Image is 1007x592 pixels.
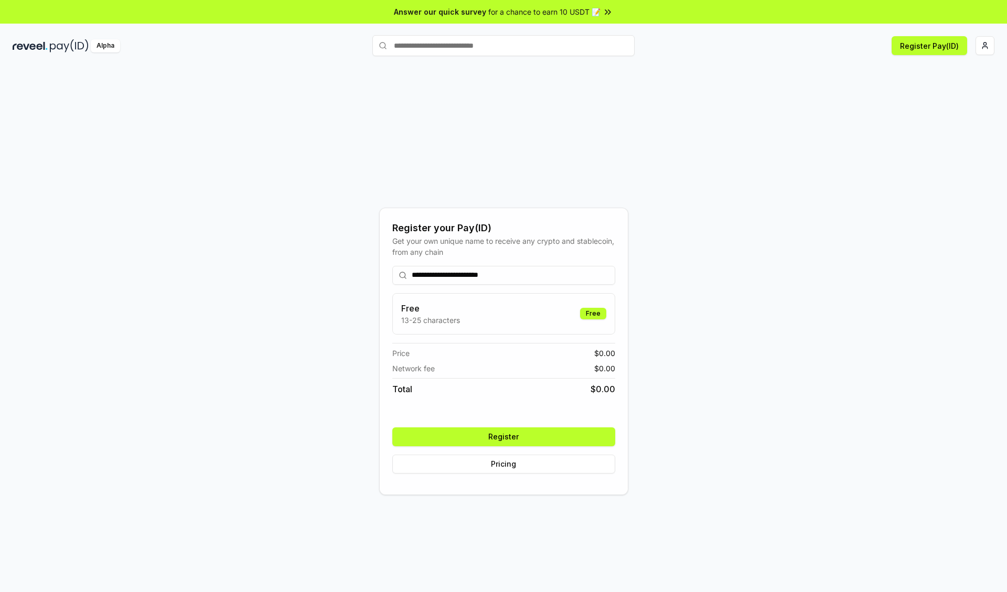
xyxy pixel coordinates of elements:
[591,383,615,395] span: $ 0.00
[50,39,89,52] img: pay_id
[392,348,410,359] span: Price
[594,348,615,359] span: $ 0.00
[401,302,460,315] h3: Free
[580,308,606,319] div: Free
[392,383,412,395] span: Total
[392,221,615,235] div: Register your Pay(ID)
[594,363,615,374] span: $ 0.00
[13,39,48,52] img: reveel_dark
[392,455,615,473] button: Pricing
[392,235,615,257] div: Get your own unique name to receive any crypto and stablecoin, from any chain
[892,36,967,55] button: Register Pay(ID)
[91,39,120,52] div: Alpha
[392,363,435,374] span: Network fee
[488,6,601,17] span: for a chance to earn 10 USDT 📝
[392,427,615,446] button: Register
[401,315,460,326] p: 13-25 characters
[394,6,486,17] span: Answer our quick survey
